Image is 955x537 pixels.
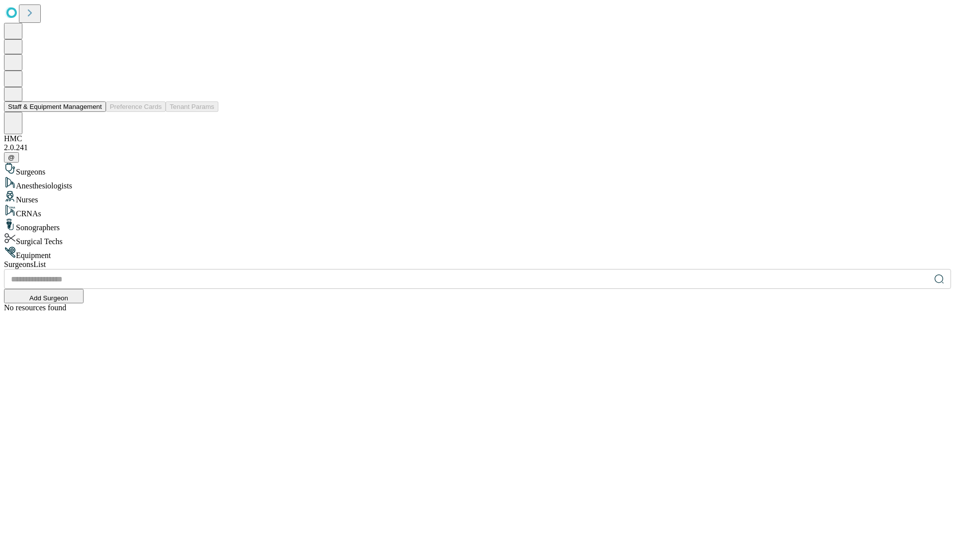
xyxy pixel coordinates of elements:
[4,289,84,303] button: Add Surgeon
[4,303,951,312] div: No resources found
[4,204,951,218] div: CRNAs
[4,177,951,190] div: Anesthesiologists
[4,163,951,177] div: Surgeons
[8,154,15,161] span: @
[4,143,951,152] div: 2.0.241
[4,246,951,260] div: Equipment
[166,101,218,112] button: Tenant Params
[4,218,951,232] div: Sonographers
[4,152,19,163] button: @
[4,232,951,246] div: Surgical Techs
[4,101,106,112] button: Staff & Equipment Management
[4,260,951,269] div: Surgeons List
[4,190,951,204] div: Nurses
[29,294,68,302] span: Add Surgeon
[4,134,951,143] div: HMC
[106,101,166,112] button: Preference Cards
